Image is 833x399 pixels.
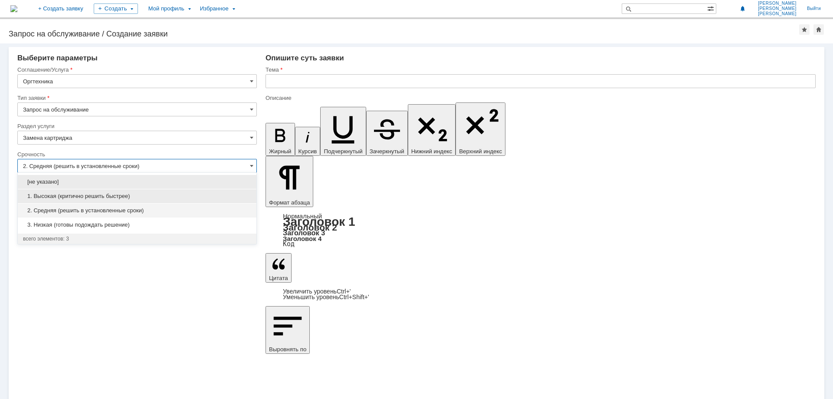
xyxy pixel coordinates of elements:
[366,111,408,156] button: Зачеркнутый
[94,3,138,14] div: Создать
[266,67,814,73] div: Тема
[23,235,251,242] div: всего элементов: 3
[758,11,797,16] span: [PERSON_NAME]
[298,148,317,155] span: Курсив
[283,288,351,295] a: Increase
[17,67,255,73] div: Соглашение/Услуга
[23,193,251,200] span: 1. Высокая (критично решить быстрее)
[266,123,295,156] button: Жирный
[17,54,98,62] span: Выберите параметры
[23,207,251,214] span: 2. Средняя (решить в установленные сроки)
[459,148,502,155] span: Верхний индекс
[269,275,288,281] span: Цитата
[707,4,716,12] span: Расширенный поиск
[266,156,313,207] button: Формат абзаца
[408,104,456,156] button: Нижний индекс
[269,346,306,353] span: Выровнять по
[266,95,814,101] div: Описание
[283,215,355,228] a: Заголовок 1
[9,30,799,38] div: Запрос на обслуживание / Создание заявки
[283,229,325,237] a: Заголовок 3
[320,107,366,156] button: Подчеркнутый
[337,288,351,295] span: Ctrl+'
[17,95,255,101] div: Тип заявки
[10,5,17,12] img: logo
[456,102,505,156] button: Верхний индекс
[283,240,295,248] a: Код
[266,54,344,62] span: Опишите суть заявки
[17,152,255,157] div: Срочность
[269,148,292,155] span: Жирный
[758,6,797,11] span: [PERSON_NAME]
[758,1,797,6] span: [PERSON_NAME]
[23,221,251,228] span: 3. Низкая (готовы подождать решение)
[370,148,404,155] span: Зачеркнутый
[266,306,310,354] button: Выровнять по
[23,178,251,185] span: [не указано]
[283,222,337,232] a: Заголовок 2
[339,293,369,300] span: Ctrl+Shift+'
[266,289,816,300] div: Цитата
[266,213,816,247] div: Формат абзаца
[295,127,321,156] button: Курсив
[17,123,255,129] div: Раздел услуги
[799,24,810,35] div: Добавить в избранное
[813,24,824,35] div: Сделать домашней страницей
[283,212,322,220] a: Нормальный
[10,5,17,12] a: Перейти на домашнюю страницу
[283,293,369,300] a: Decrease
[283,235,321,242] a: Заголовок 4
[324,148,362,155] span: Подчеркнутый
[411,148,453,155] span: Нижний индекс
[266,253,292,283] button: Цитата
[269,199,310,206] span: Формат абзаца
